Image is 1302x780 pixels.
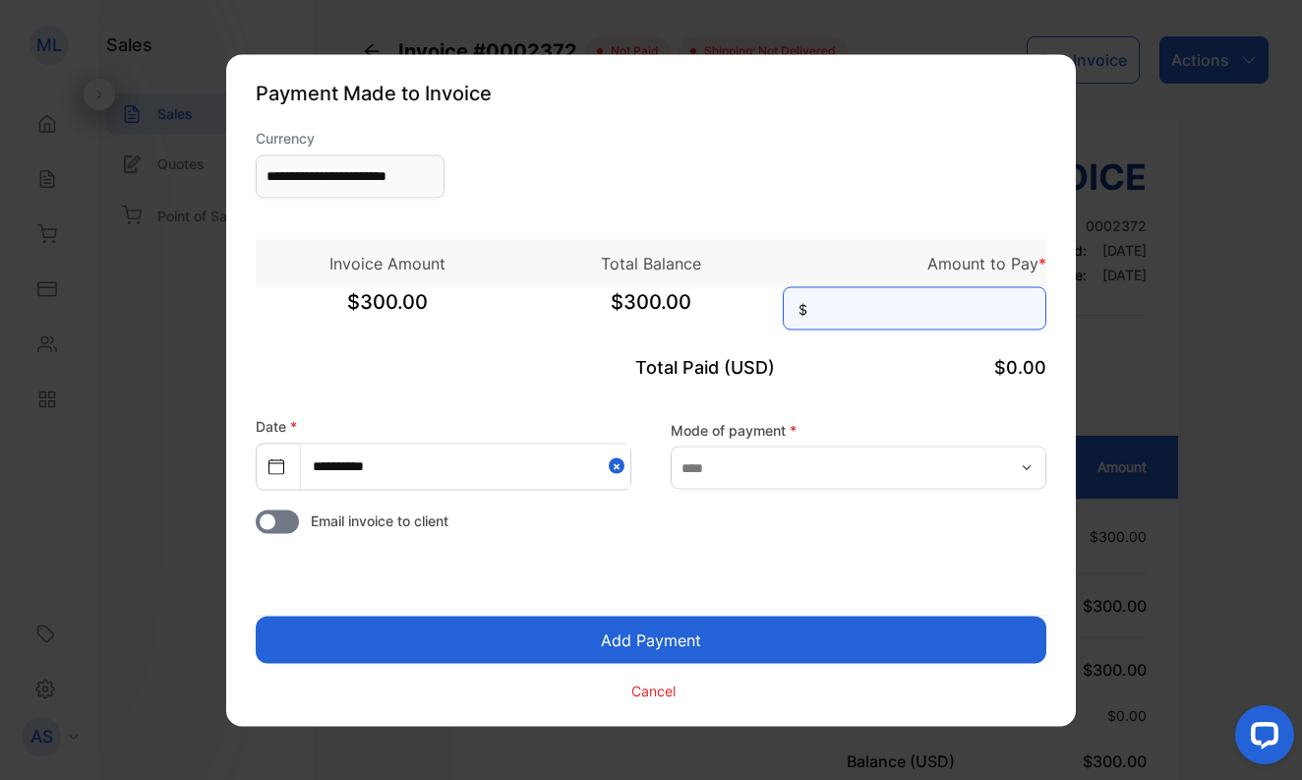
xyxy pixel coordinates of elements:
span: $ [799,298,807,319]
iframe: LiveChat chat widget [1219,697,1302,780]
label: Mode of payment [671,420,1046,441]
span: $300.00 [256,286,519,335]
p: Total Paid (USD) [519,353,783,380]
span: $0.00 [994,356,1046,377]
label: Currency [256,127,444,148]
span: $300.00 [519,286,783,335]
p: Total Balance [519,251,783,274]
p: Payment Made to Invoice [256,78,1046,107]
button: Close [609,444,630,488]
span: Email invoice to client [311,510,448,530]
p: Amount to Pay [783,251,1046,274]
button: Add Payment [256,616,1046,663]
p: Cancel [631,681,676,701]
label: Date [256,417,297,434]
p: Invoice Amount [256,251,519,274]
